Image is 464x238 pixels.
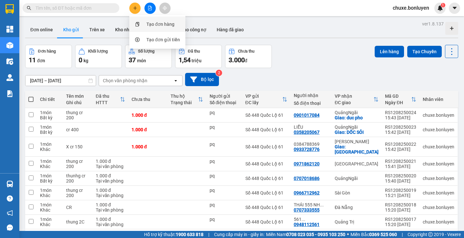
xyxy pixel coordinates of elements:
div: Chi tiết [40,97,60,102]
span: 1 [442,3,444,7]
div: pq [210,202,239,207]
div: 15:42 [DATE] [385,130,416,135]
div: Ngày ĐH [385,100,411,105]
div: 1.000 đ [132,113,164,118]
div: chuxe.bonluyen [423,127,454,132]
div: 0971862120 [294,161,320,166]
div: QuảngNgãi [335,124,379,130]
div: RS1208250017 [385,217,416,222]
div: 15:40 [DATE] [385,178,416,183]
div: Khối lượng [88,49,108,54]
div: chuxe.bonluyen [423,219,454,224]
button: Đơn hàng11đơn [25,45,72,68]
span: Miền Bắc [350,231,397,238]
div: RS1208250023 [385,124,416,130]
div: Tạo đơn gửi tiền [146,36,180,43]
div: 1 món [40,202,60,207]
span: đ [245,58,247,63]
div: VP nhận [335,94,373,99]
button: aim [159,3,171,14]
div: RS1208250024 [385,110,416,115]
div: Số 448 Quốc Lộ 61 [245,161,287,166]
div: 1.000 đ [132,144,164,149]
button: Kho gửi [58,22,84,37]
div: Số 448 Quốc Lộ 61 [245,113,287,118]
div: Khác [40,164,60,169]
div: Sài Gòn [335,190,379,195]
div: Tại văn phòng [96,178,125,183]
button: Đã thu1,54 triệu [175,45,222,68]
span: | [208,231,209,238]
input: Select a date range. [25,75,96,86]
div: Nhân viên [423,97,454,102]
img: icon-new-feature [437,5,443,11]
div: thung 2C [66,219,89,224]
div: HTTT [96,100,120,105]
button: Đơn online [25,22,58,37]
div: RS1208250018 [385,202,416,207]
div: pq [210,124,239,130]
div: chuxe.bonluyen [423,113,454,118]
div: 1 món [40,159,60,164]
div: chuxe.bonluyen [423,205,454,210]
div: Giao: cam ranh [335,144,379,154]
span: 0 [79,56,82,64]
img: logo-vxr [5,4,14,14]
strong: 0369 525 060 [369,232,397,237]
div: 0966712962 [294,190,320,195]
div: RS1208250021 [385,159,416,164]
div: Giao: DỐC SỎI [335,130,379,135]
div: 1 món [40,142,60,147]
div: Bất kỳ [40,178,60,183]
th: Toggle SortBy [242,91,291,108]
div: ver 1.8.137 [422,20,444,27]
div: Bất kỳ [40,115,60,120]
span: dollar-circle [135,37,140,42]
div: RS1208250020 [385,173,416,178]
span: 1,54 [179,56,191,64]
input: Tìm tên, số ĐT hoặc mã đơn [35,5,112,12]
span: món [137,58,146,63]
button: Kho nhận [110,22,140,37]
div: Số điện thoại [210,100,239,105]
div: 1 món [40,110,60,115]
button: Lên hàng [375,46,404,57]
div: Quảng Trị [335,219,379,224]
div: Số điện thoại [294,101,328,106]
div: [PERSON_NAME] [335,139,379,144]
th: Toggle SortBy [382,91,420,108]
div: Tạo đơn hàng [146,21,174,28]
div: 1 món [40,217,60,222]
span: aim [163,6,167,10]
div: QuảngNgãi [335,110,379,115]
span: 37 [129,56,136,64]
div: ĐC giao [335,100,373,105]
div: Số 448 Quốc Lộ 61 [245,144,287,149]
th: Toggle SortBy [167,91,206,108]
div: CR [66,205,89,210]
span: Cung cấp máy in - giấy in: [214,231,264,238]
div: pq [210,173,239,178]
span: đơn [37,58,45,63]
div: thung cr 200 [66,188,89,198]
span: chuxe.bonluyen [388,4,434,12]
div: Khác [40,222,60,227]
button: plus [129,3,141,14]
button: Hàng đã giao [212,22,249,37]
div: thung cr 200 [66,110,89,120]
div: Bất kỳ [40,130,60,135]
img: warehouse-icon [6,181,13,187]
div: Đã thu [96,94,120,99]
span: snippets [135,22,140,26]
div: thunhg cr 200 [66,173,89,183]
div: RS1208250022 [385,142,416,147]
div: 1.000 đ [96,188,125,193]
div: 1 món [40,124,60,130]
th: Toggle SortBy [331,91,382,108]
div: 15:42 [DATE] [385,147,416,152]
span: triệu [192,58,202,63]
span: Hỗ trợ kỹ thuật: [144,231,203,238]
div: pq [210,110,239,115]
div: Tại văn phòng [96,193,125,198]
span: Miền Nam [266,231,345,238]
